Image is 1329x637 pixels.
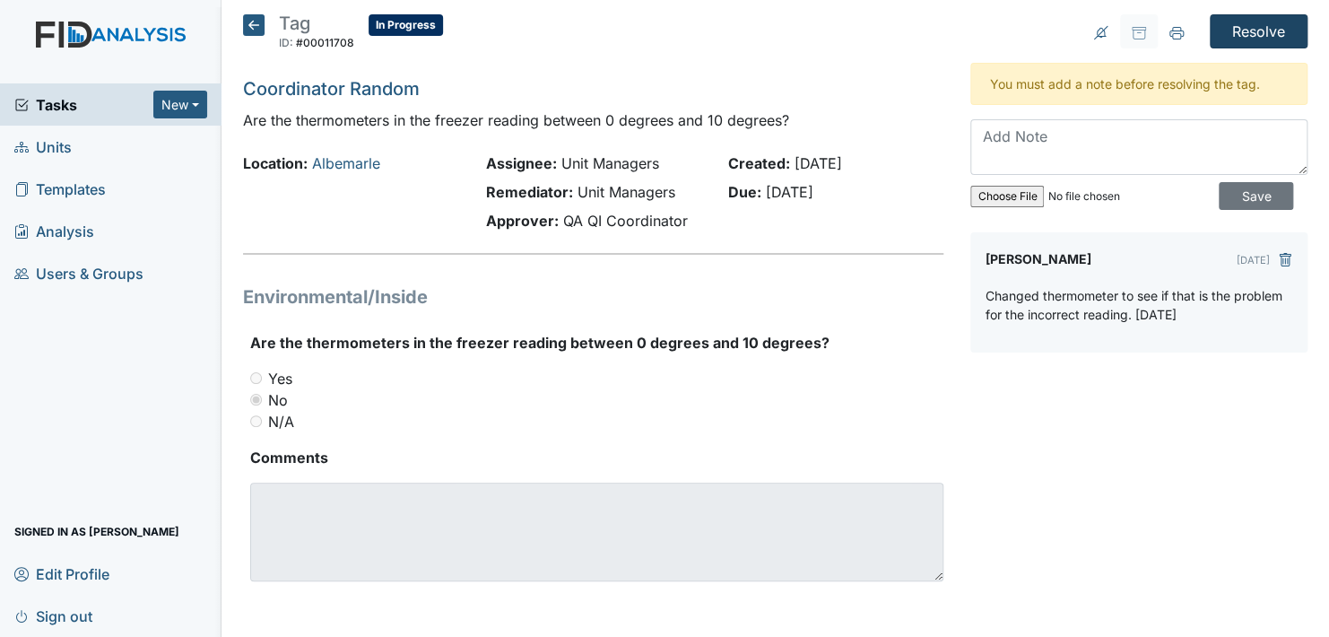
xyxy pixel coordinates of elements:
[14,602,92,630] span: Sign out
[485,212,558,230] strong: Approver:
[14,217,94,245] span: Analysis
[296,36,354,49] span: #00011708
[485,154,556,172] strong: Assignee:
[14,518,179,545] span: Signed in as [PERSON_NAME]
[279,36,293,49] span: ID:
[766,183,813,201] span: [DATE]
[250,372,262,384] input: Yes
[1219,182,1293,210] input: Save
[268,411,294,432] label: N/A
[250,332,830,353] label: Are the thermometers in the freezer reading between 0 degrees and 10 degrees?
[250,394,262,406] input: No
[14,175,106,203] span: Templates
[14,560,109,588] span: Edit Profile
[153,91,207,118] button: New
[728,154,790,172] strong: Created:
[560,154,658,172] span: Unit Managers
[243,78,420,100] a: Coordinator Random
[369,14,443,36] span: In Progress
[485,183,572,201] strong: Remediator:
[985,286,1293,324] p: Changed thermometer to see if that is the problem for the incorrect reading. [DATE]
[985,247,1090,272] label: [PERSON_NAME]
[250,415,262,427] input: N/A
[312,154,380,172] a: Albemarle
[795,154,842,172] span: [DATE]
[279,13,310,34] span: Tag
[268,368,292,389] label: Yes
[268,389,288,411] label: No
[14,259,143,287] span: Users & Groups
[250,447,943,468] strong: Comments
[243,109,943,131] p: Are the thermometers in the freezer reading between 0 degrees and 10 degrees?
[1210,14,1307,48] input: Resolve
[970,63,1307,105] div: You must add a note before resolving the tag.
[1237,254,1270,266] small: [DATE]
[14,133,72,161] span: Units
[577,183,674,201] span: Unit Managers
[562,212,687,230] span: QA QI Coordinator
[243,284,943,310] h1: Environmental/Inside
[243,154,308,172] strong: Location:
[728,183,761,201] strong: Due:
[14,94,153,116] a: Tasks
